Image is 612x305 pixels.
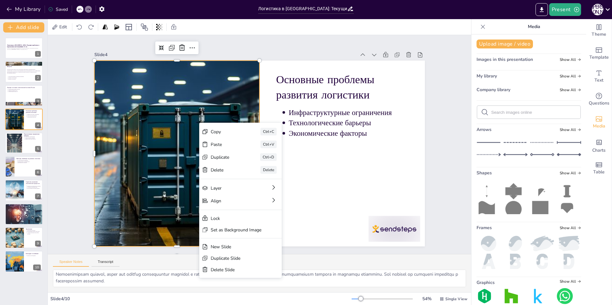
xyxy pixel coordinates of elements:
span: Show all [560,171,581,175]
button: Add slide [3,22,44,33]
span: Images in this presentation [477,56,533,62]
div: Add ready made slides [586,42,612,65]
div: Saved [48,6,68,12]
div: Add images, graphics, shapes or video [586,111,612,134]
p: Вопросы и обсуждение [27,255,41,256]
div: Ctrl+V [294,189,312,202]
div: Change the overall theme [586,19,612,42]
div: 1 [5,38,43,59]
span: Media [593,123,605,130]
p: Инфраструктурные ограничения [27,114,41,115]
div: 2 [5,61,43,82]
div: 5 [35,146,41,152]
p: Логистика играет важную роль в обеспечении связи между производителями и потребителями, что делае... [7,69,41,74]
strong: Логистика в [GEOGRAPHIC_DATA]: Текущие проблемы и перспективы на ближайшие 10 лет [7,44,39,48]
div: 10 [33,265,41,270]
p: Технологическое развитие [25,137,41,139]
button: My Library [5,4,43,14]
p: Технологические барьеры [27,115,41,117]
img: b.png [503,254,528,269]
img: oval.png [503,236,528,251]
p: Модернизация инфраструктуры [8,89,41,90]
div: Slide 4 [129,5,380,92]
button: Export to PowerPoint [535,3,548,16]
p: Заключение [26,228,41,230]
button: Present [549,3,581,16]
p: Беспилотный транспорт [8,208,41,209]
span: My library [477,73,497,79]
div: Ctrl+C [298,177,316,190]
div: 7 [5,180,43,201]
p: Логистика как фактор развития экономики [8,76,41,77]
p: Развитие складской сети [8,90,41,91]
img: paint.png [557,236,581,251]
span: Show all [560,127,581,132]
span: Theme [592,31,606,38]
div: 1 [35,51,41,57]
p: Технологические барьеры [292,128,409,175]
input: Insert title [258,4,347,13]
p: Благодарю за внимание [26,252,41,254]
div: 8 [5,204,43,225]
p: Международное сотрудничество [18,161,41,162]
div: Layout [124,22,134,32]
p: Экономические факторы [27,116,41,118]
div: Delete [239,199,271,214]
p: Введение [7,66,41,68]
p: Влияние глобализации [8,77,41,78]
p: В данной презентации рассматривается основные проблемы и перспективы развития логистики в [GEOGRA... [7,48,41,50]
span: Table [593,169,605,176]
p: Цифровая трансформация [25,136,41,137]
p: Инновационное развитие [18,162,41,163]
img: graphic [477,288,492,304]
img: c.png [530,254,554,269]
p: Автоматизированные склады [8,207,41,208]
p: Факторы, влияющие на развитие логистики [16,158,41,160]
p: Использование новых технологий [27,231,41,232]
p: Внедрение инновационных решений [27,185,41,187]
div: 2 [35,75,41,81]
span: Show all [560,74,581,78]
div: 4 [35,122,41,128]
span: Show all [560,57,581,62]
button: Transcript [91,260,120,267]
span: Frames [477,225,492,231]
div: Add charts and graphs [586,134,612,157]
span: Text [594,77,603,84]
div: Layer [233,216,275,235]
div: 4 [5,109,43,130]
div: Delete [286,214,304,226]
div: Copy [251,163,283,178]
p: Экономические факторы [289,138,406,185]
div: 3 [5,85,43,106]
div: 9 [35,241,41,246]
img: graphic [557,288,573,304]
span: Charts [592,147,606,154]
p: Создание конкурентоспособной системы [27,232,41,235]
input: Search images online [491,110,577,115]
p: Использование аналитики данных [27,188,41,189]
span: Show all [560,88,581,92]
span: Show all [560,226,581,230]
p: Дрон-доставка [8,206,41,207]
button: Speaker Notes [53,260,89,267]
img: graphic [503,288,519,304]
p: Основные проблемы развития логистики [26,110,41,113]
span: Template [589,54,609,61]
span: Arrows [477,127,492,133]
img: ball.png [477,236,501,251]
div: 6 [5,156,43,177]
div: О [PERSON_NAME] [592,4,603,15]
p: Улучшение взаимодействия [27,187,41,188]
p: Текущее состояние логистической системы России [7,87,41,89]
div: Duplicate [243,187,275,202]
div: Align [229,228,271,247]
img: graphic [530,288,546,304]
div: Add text boxes [586,65,612,88]
div: 54 % [419,296,434,302]
img: d.png [557,254,581,269]
span: Shapes [477,170,492,176]
p: Инфраструктурные ограничения [295,118,412,165]
div: 10 [5,251,43,272]
p: Инфраструктурные проекты [25,138,41,140]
